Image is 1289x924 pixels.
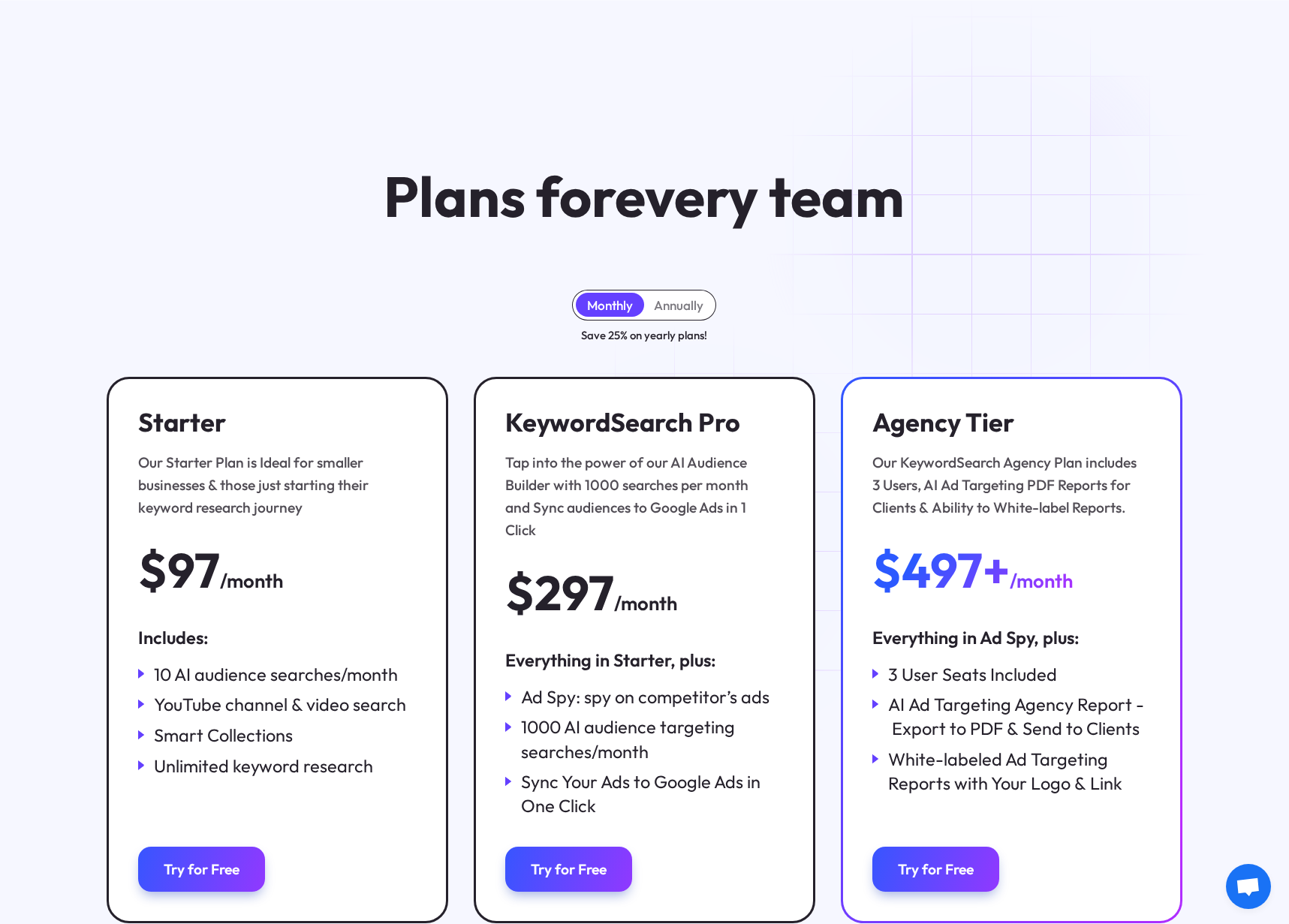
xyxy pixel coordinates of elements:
[505,408,776,438] h3: KeywordSearch Pro
[872,847,1000,892] a: Try for Free
[614,588,677,619] div: /month
[1226,864,1271,909] div: Aprire la chat
[888,692,1151,740] div: AI Ad Targeting Agency Report - Export to PDF & Send to Clients
[505,451,776,541] div: Tap into the power of our AI Audience Builder with 1000 searches per month and Sync audiences to ...
[872,451,1143,519] div: Our KeywordSearch Agency Plan includes 3 Users, AI Ad Targeting PDF Reports for Clients & Ability...
[888,662,1057,686] div: 3 User Seats Included
[898,860,974,878] div: Try for Free
[384,167,905,227] h1: Plans for
[505,847,633,892] a: Try for Free
[521,715,784,763] div: 1000 AI audience targeting searches/month
[888,747,1151,795] div: White-labeled Ad Targeting Reports with Your Logo & Link
[872,408,1143,438] h3: Agency Tier
[138,545,220,596] div: $97
[154,723,293,747] div: Smart Collections
[505,648,784,672] div: Everything in Starter, plus:
[531,860,607,878] div: Try for Free
[587,297,633,313] div: Monthly
[521,769,784,817] div: Sync Your Ads to Google Ads in One Click
[164,860,239,878] div: Try for Free
[138,451,408,519] div: Our Starter Plan is Ideal for smaller businesses & those just starting their keyword research jou...
[138,847,266,892] a: Try for Free
[138,625,417,649] div: Includes:
[581,327,707,345] div: Save 25% on yearly plans!
[521,685,769,709] div: Ad Spy: spy on competitor’s ads
[1010,566,1073,596] div: /month
[154,754,373,778] div: Unlimited keyword research
[154,692,406,716] div: YouTube channel & video search
[872,545,1010,596] div: $497+
[654,297,703,313] div: Annually
[505,567,614,619] div: $297
[615,161,905,232] span: every team
[872,625,1151,649] div: Everything in Ad Spy, plus:
[220,566,283,596] div: /month
[138,408,408,438] h3: Starter
[154,662,398,686] div: 10 AI audience searches/month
